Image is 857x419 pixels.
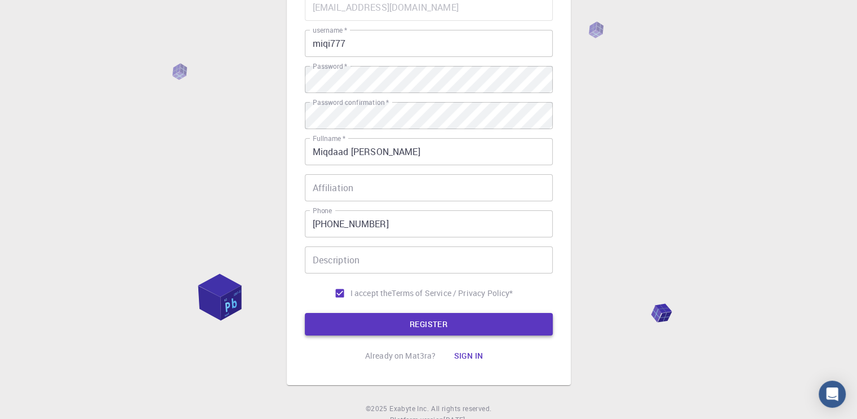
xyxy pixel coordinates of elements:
[431,403,491,414] span: All rights reserved.
[366,403,389,414] span: © 2025
[365,350,436,361] p: Already on Mat3ra?
[313,134,345,143] label: Fullname
[313,98,389,107] label: Password confirmation
[392,288,513,299] a: Terms of Service / Privacy Policy*
[445,345,492,367] button: Sign in
[819,381,846,408] div: Open Intercom Messenger
[350,288,392,299] span: I accept the
[313,25,347,35] label: username
[305,313,553,336] button: REGISTER
[389,404,429,413] span: Exabyte Inc.
[313,61,347,71] label: Password
[389,403,429,414] a: Exabyte Inc.
[313,206,332,215] label: Phone
[392,288,513,299] p: Terms of Service / Privacy Policy *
